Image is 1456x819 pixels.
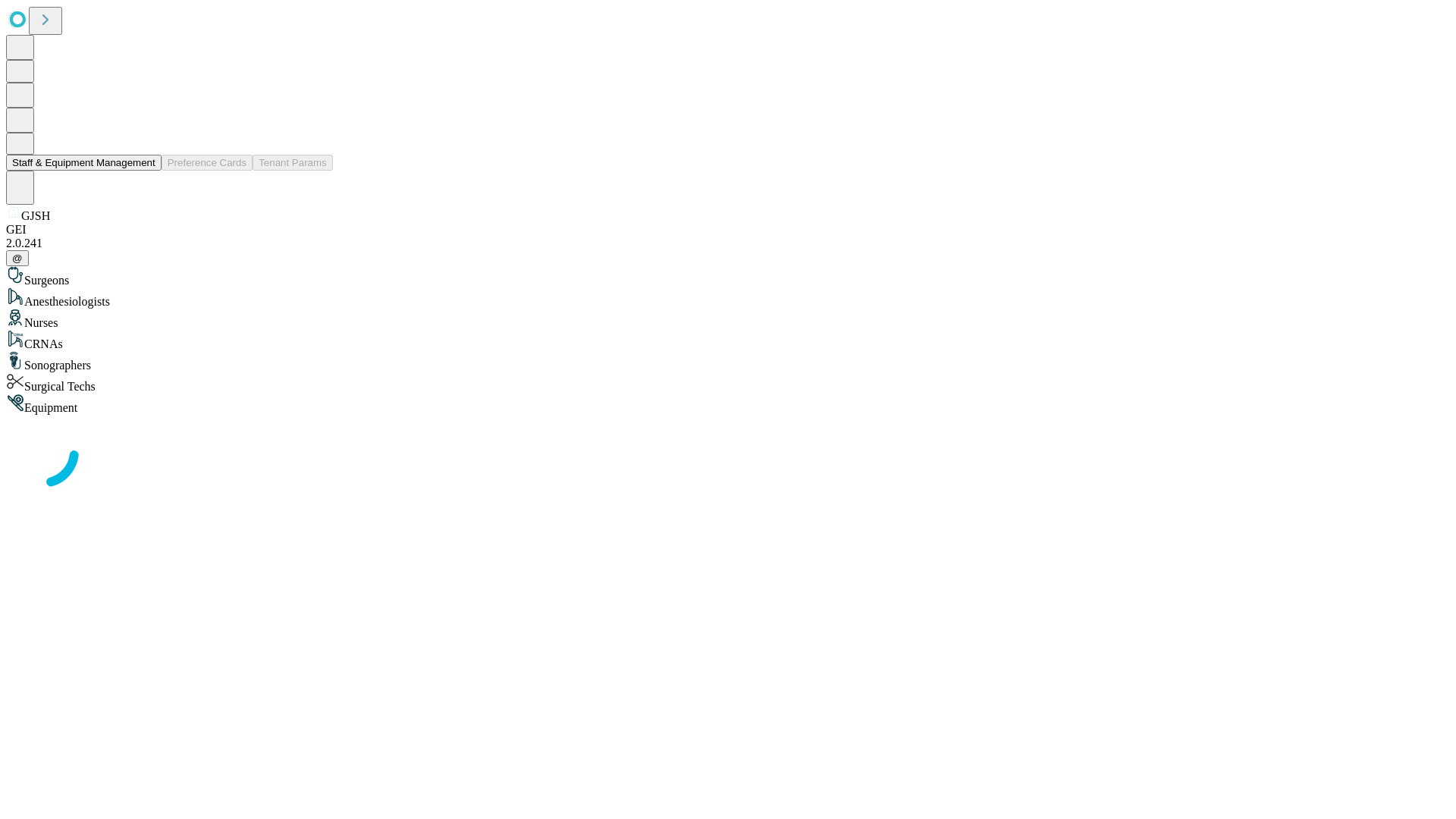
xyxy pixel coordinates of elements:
[6,155,162,171] button: Staff & Equipment Management
[6,287,1450,309] div: Anesthesiologists
[12,253,23,264] span: @
[6,266,1450,287] div: Surgeons
[6,330,1450,351] div: CRNAs
[6,250,29,266] button: @
[21,209,50,222] span: GJSH
[6,351,1450,372] div: Sonographers
[6,237,1450,250] div: 2.0.241
[162,155,253,171] button: Preference Cards
[6,223,1450,237] div: GEI
[6,372,1450,394] div: Surgical Techs
[253,155,333,171] button: Tenant Params
[6,309,1450,330] div: Nurses
[6,394,1450,415] div: Equipment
